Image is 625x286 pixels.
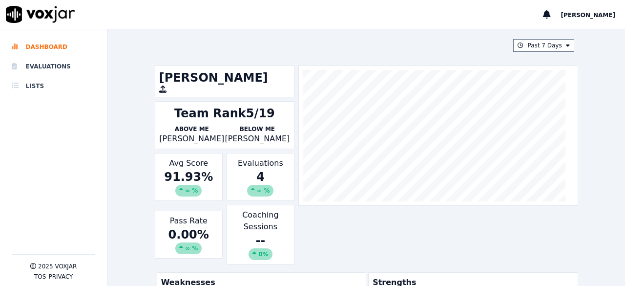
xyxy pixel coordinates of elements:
[175,242,202,254] div: ∞ %
[225,125,290,133] p: Below Me
[155,211,223,259] div: Pass Rate
[225,133,290,145] p: [PERSON_NAME]
[159,169,218,197] div: 91.93 %
[48,273,73,281] button: Privacy
[561,12,615,19] span: [PERSON_NAME]
[249,248,272,260] div: 0%
[12,76,95,96] a: Lists
[38,263,77,270] p: 2025 Voxjar
[159,70,290,86] h1: [PERSON_NAME]
[227,153,294,201] div: Evaluations
[12,57,95,76] a: Evaluations
[227,205,294,264] div: Coaching Sessions
[34,273,46,281] button: TOS
[12,37,95,57] a: Dashboard
[6,6,75,23] img: voxjar logo
[159,227,218,254] div: 0.00 %
[247,185,273,197] div: ∞ %
[159,133,225,145] p: [PERSON_NAME]
[231,233,290,260] div: --
[231,169,290,197] div: 4
[155,153,223,201] div: Avg Score
[174,106,275,121] div: Team Rank 5/19
[159,125,225,133] p: Above Me
[175,185,202,197] div: ∞ %
[561,9,625,21] button: [PERSON_NAME]
[513,39,574,52] button: Past 7 Days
